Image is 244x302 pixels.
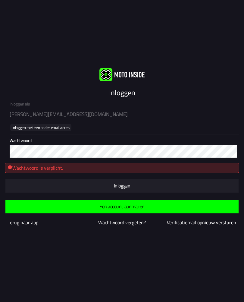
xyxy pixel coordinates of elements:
a: Wachtwoord vergeten? [98,219,146,226]
ion-text: Inloggen [114,184,130,188]
ion-button: Een account aanmaken [5,200,239,213]
ion-text: Inloggen [109,87,135,98]
a: Verificatiemail opnieuw versturen [167,219,236,226]
a: Terug naar app [8,219,38,226]
ion-button: Inloggen met een ander email adres [10,124,71,131]
ion-icon: alert [8,165,12,170]
div: Wachtwoord is verplicht. [8,164,236,171]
